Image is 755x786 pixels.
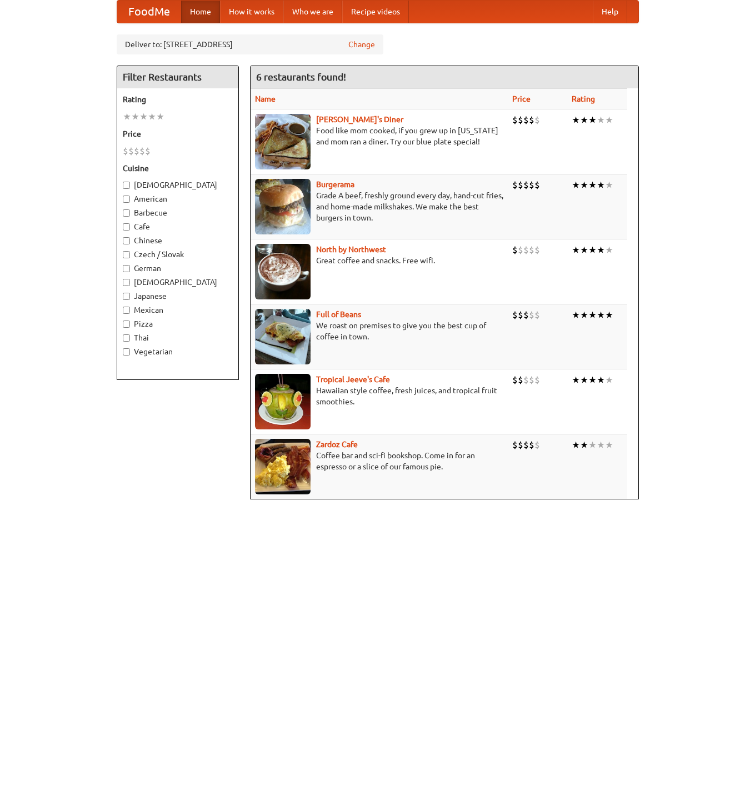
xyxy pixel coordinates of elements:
[123,145,128,157] li: $
[123,293,130,300] input: Japanese
[316,310,361,319] a: Full of Beans
[588,114,597,126] li: ★
[316,115,403,124] a: [PERSON_NAME]'s Diner
[316,375,390,384] a: Tropical Jeeve's Cafe
[123,277,233,288] label: [DEMOGRAPHIC_DATA]
[255,179,311,234] img: burgerama.jpg
[316,180,354,189] a: Burgerama
[123,196,130,203] input: American
[518,309,523,321] li: $
[123,307,130,314] input: Mexican
[518,114,523,126] li: $
[512,179,518,191] li: $
[529,179,534,191] li: $
[518,374,523,386] li: $
[605,179,613,191] li: ★
[283,1,342,23] a: Who we are
[148,111,156,123] li: ★
[523,439,529,451] li: $
[123,321,130,328] input: Pizza
[123,263,233,274] label: German
[512,244,518,256] li: $
[123,304,233,316] label: Mexican
[572,244,580,256] li: ★
[605,244,613,256] li: ★
[529,114,534,126] li: $
[123,279,130,286] input: [DEMOGRAPHIC_DATA]
[534,244,540,256] li: $
[255,320,503,342] p: We roast on premises to give you the best cup of coffee in town.
[523,309,529,321] li: $
[123,235,233,246] label: Chinese
[123,209,130,217] input: Barbecue
[597,244,605,256] li: ★
[123,94,233,105] h5: Rating
[597,309,605,321] li: ★
[580,244,588,256] li: ★
[529,244,534,256] li: $
[255,255,503,266] p: Great coffee and snacks. Free wifi.
[572,309,580,321] li: ★
[255,114,311,169] img: sallys.jpg
[588,439,597,451] li: ★
[523,374,529,386] li: $
[597,439,605,451] li: ★
[123,332,233,343] label: Thai
[131,111,139,123] li: ★
[605,374,613,386] li: ★
[597,114,605,126] li: ★
[123,179,233,191] label: [DEMOGRAPHIC_DATA]
[123,221,233,232] label: Cafe
[255,309,311,364] img: beans.jpg
[123,251,130,258] input: Czech / Slovak
[123,163,233,174] h5: Cuisine
[518,439,523,451] li: $
[523,114,529,126] li: $
[117,34,383,54] div: Deliver to: [STREET_ADDRESS]
[316,245,386,254] b: North by Northwest
[139,111,148,123] li: ★
[255,439,311,494] img: zardoz.jpg
[523,179,529,191] li: $
[316,440,358,449] a: Zardoz Cafe
[181,1,220,23] a: Home
[255,125,503,147] p: Food like mom cooked, if you grew up in [US_STATE] and mom ran a diner. Try our blue plate special!
[123,334,130,342] input: Thai
[123,207,233,218] label: Barbecue
[572,374,580,386] li: ★
[580,439,588,451] li: ★
[348,39,375,50] a: Change
[588,374,597,386] li: ★
[518,244,523,256] li: $
[588,244,597,256] li: ★
[255,374,311,429] img: jeeves.jpg
[597,179,605,191] li: ★
[572,114,580,126] li: ★
[593,1,627,23] a: Help
[534,114,540,126] li: $
[156,111,164,123] li: ★
[512,114,518,126] li: $
[534,179,540,191] li: $
[572,439,580,451] li: ★
[123,265,130,272] input: German
[580,374,588,386] li: ★
[523,244,529,256] li: $
[123,128,233,139] h5: Price
[588,309,597,321] li: ★
[117,1,181,23] a: FoodMe
[128,145,134,157] li: $
[512,309,518,321] li: $
[123,249,233,260] label: Czech / Slovak
[123,346,233,357] label: Vegetarian
[123,291,233,302] label: Japanese
[580,309,588,321] li: ★
[255,244,311,299] img: north.jpg
[580,114,588,126] li: ★
[588,179,597,191] li: ★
